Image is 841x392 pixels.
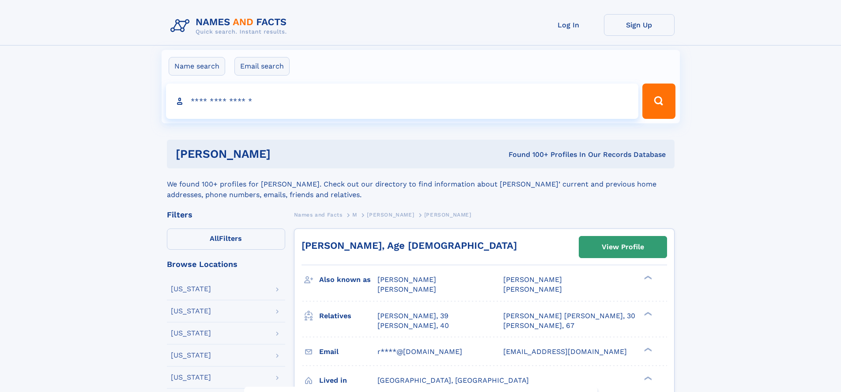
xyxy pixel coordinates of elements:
h3: Email [319,344,377,359]
div: ❯ [642,275,652,281]
span: [PERSON_NAME] [503,275,562,284]
a: M [352,209,357,220]
div: [US_STATE] [171,285,211,293]
a: [PERSON_NAME], 40 [377,321,449,331]
a: Sign Up [604,14,675,36]
div: Found 100+ Profiles In Our Records Database [389,150,666,160]
div: ❯ [642,375,652,381]
a: Names and Facts [294,209,343,220]
div: We found 100+ profiles for [PERSON_NAME]. Check out our directory to find information about [PERS... [167,168,675,200]
h3: Lived in [319,373,377,388]
span: M [352,212,357,218]
label: Name search [169,57,225,76]
a: View Profile [579,236,667,258]
h1: [PERSON_NAME] [176,148,390,160]
div: Browse Locations [167,260,285,268]
input: search input [166,84,639,119]
button: Search Button [642,84,675,119]
a: [PERSON_NAME], 39 [377,311,449,321]
h3: Also known as [319,272,377,287]
span: [PERSON_NAME] [377,275,436,284]
div: View Profile [602,237,644,257]
span: [GEOGRAPHIC_DATA], [GEOGRAPHIC_DATA] [377,376,529,384]
span: [PERSON_NAME] [424,212,471,218]
h3: Relatives [319,308,377,323]
span: [PERSON_NAME] [377,285,436,293]
span: [PERSON_NAME] [503,285,562,293]
a: Log In [533,14,604,36]
span: [EMAIL_ADDRESS][DOMAIN_NAME] [503,347,627,356]
a: [PERSON_NAME], Age [DEMOGRAPHIC_DATA] [302,240,517,251]
a: [PERSON_NAME] [PERSON_NAME], 30 [503,311,635,321]
div: ❯ [642,346,652,352]
span: [PERSON_NAME] [367,212,414,218]
img: Logo Names and Facts [167,14,294,38]
div: ❯ [642,311,652,316]
div: [US_STATE] [171,352,211,359]
label: Filters [167,228,285,250]
a: [PERSON_NAME] [367,209,414,220]
div: [US_STATE] [171,308,211,315]
div: [US_STATE] [171,374,211,381]
div: Filters [167,211,285,219]
a: [PERSON_NAME], 67 [503,321,574,331]
div: [US_STATE] [171,330,211,337]
span: All [210,234,219,243]
label: Email search [234,57,290,76]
